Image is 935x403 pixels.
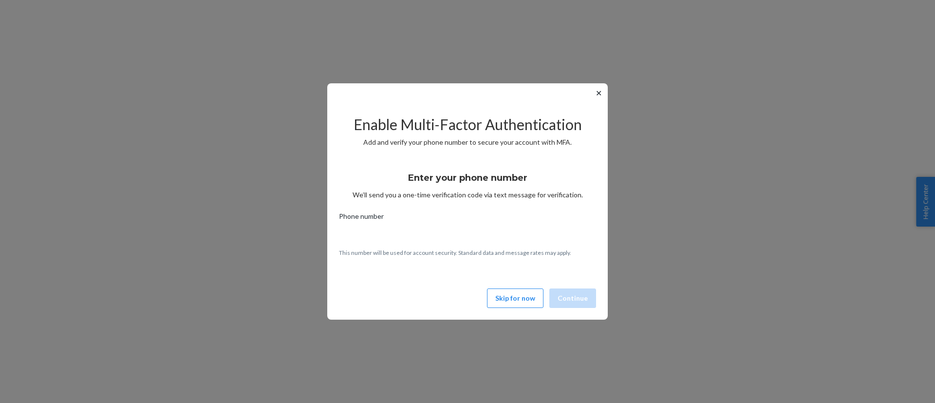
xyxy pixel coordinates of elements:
[339,249,596,257] p: This number will be used for account security. Standard data and message rates may apply.
[339,211,384,225] span: Phone number
[549,288,596,308] button: Continue
[408,172,527,184] h3: Enter your phone number
[339,164,596,200] div: We’ll send you a one-time verification code via text message for verification.
[594,87,604,99] button: ✕
[487,288,543,308] button: Skip for now
[339,116,596,133] h2: Enable Multi-Factor Authentication
[339,137,596,147] p: Add and verify your phone number to secure your account with MFA.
